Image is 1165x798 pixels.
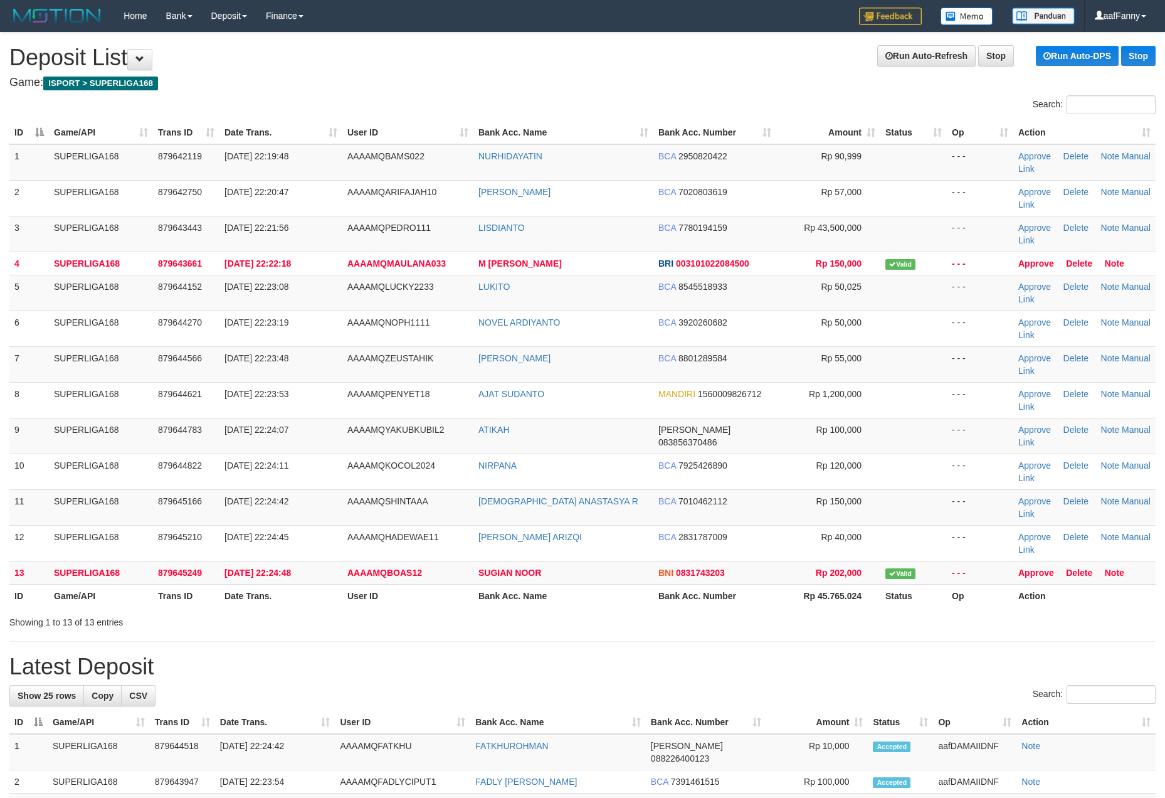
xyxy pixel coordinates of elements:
[1063,223,1089,233] a: Delete
[947,121,1013,144] th: Op: activate to sort column ascending
[1101,223,1120,233] a: Note
[1067,685,1156,704] input: Search:
[1018,460,1151,483] a: Manual Link
[1063,187,1089,197] a: Delete
[1101,532,1120,542] a: Note
[158,460,202,471] span: 879644822
[816,460,862,471] span: Rp 120,000
[947,252,1013,275] td: - - -
[478,151,542,161] a: NURHIDAYATIN
[48,711,150,734] th: Game/API: activate to sort column ascending
[678,532,727,542] span: Copy 2831787009 to clipboard
[947,561,1013,584] td: - - -
[1018,353,1151,376] a: Manual Link
[1018,496,1151,519] a: Manual Link
[1063,151,1089,161] a: Delete
[1105,258,1124,269] a: Note
[658,187,676,197] span: BCA
[1018,223,1151,245] a: Manual Link
[470,711,646,734] th: Bank Acc. Name: activate to sort column ascending
[816,568,862,578] span: Rp 202,000
[1018,389,1151,412] a: Manual Link
[478,187,551,197] a: [PERSON_NAME]
[947,346,1013,382] td: - - -
[816,258,862,269] span: Rp 150,000
[1063,425,1089,435] a: Delete
[49,180,153,216] td: SUPERLIGA168
[877,45,976,66] a: Run Auto-Refresh
[1018,282,1151,304] a: Manual Link
[9,418,49,454] td: 9
[92,691,113,701] span: Copy
[9,252,49,275] td: 4
[342,121,473,144] th: User ID: activate to sort column ascending
[224,353,288,363] span: [DATE] 22:23:48
[49,216,153,252] td: SUPERLIGA168
[947,382,1013,418] td: - - -
[215,770,335,794] td: [DATE] 22:23:54
[821,353,862,363] span: Rp 55,000
[766,734,868,770] td: Rp 10,000
[1101,187,1120,197] a: Note
[9,6,105,25] img: MOTION_logo.png
[658,496,676,506] span: BCA
[809,389,862,399] span: Rp 1,200,000
[1036,46,1119,66] a: Run Auto-DPS
[859,8,922,25] img: Feedback.jpg
[941,8,993,25] img: Button%20Memo.svg
[48,770,150,794] td: SUPERLIGA168
[885,259,915,270] span: Valid transaction
[947,489,1013,525] td: - - -
[821,187,862,197] span: Rp 57,000
[473,121,653,144] th: Bank Acc. Name: activate to sort column ascending
[678,151,727,161] span: Copy 2950820422 to clipboard
[49,382,153,418] td: SUPERLIGA168
[1021,741,1040,751] a: Note
[1018,568,1054,578] a: Approve
[658,223,676,233] span: BCA
[678,223,727,233] span: Copy 7780194159 to clipboard
[1101,460,1120,471] a: Note
[658,151,676,161] span: BCA
[158,568,202,578] span: 879645249
[49,144,153,181] td: SUPERLIGA168
[473,584,653,607] th: Bank Acc. Name
[347,389,430,399] span: AAAAMQPENYET18
[816,496,862,506] span: Rp 150,000
[335,734,470,770] td: AAAAMQFATKHU
[821,151,862,161] span: Rp 90,999
[49,346,153,382] td: SUPERLIGA168
[1018,460,1051,471] a: Approve
[224,568,291,578] span: [DATE] 22:24:48
[947,584,1013,607] th: Op
[9,180,49,216] td: 2
[776,121,880,144] th: Amount: activate to sort column ascending
[766,711,868,734] th: Amount: activate to sort column ascending
[224,317,288,327] span: [DATE] 22:23:19
[1066,258,1092,269] a: Delete
[678,353,727,363] span: Copy 8801289584 to clipboard
[9,734,48,770] td: 1
[1018,353,1051,363] a: Approve
[9,654,1156,679] h1: Latest Deposit
[224,389,288,399] span: [DATE] 22:23:53
[1105,568,1124,578] a: Note
[478,460,517,471] a: NIRPANA
[9,525,49,561] td: 12
[658,425,730,435] span: [PERSON_NAME]
[1018,532,1051,542] a: Approve
[1033,685,1156,704] label: Search:
[215,734,335,770] td: [DATE] 22:24:42
[9,275,49,311] td: 5
[821,282,862,292] span: Rp 50,025
[158,187,202,197] span: 879642750
[224,425,288,435] span: [DATE] 22:24:07
[1018,317,1051,327] a: Approve
[9,711,48,734] th: ID: activate to sort column descending
[658,460,676,471] span: BCA
[1101,496,1120,506] a: Note
[49,489,153,525] td: SUPERLIGA168
[43,77,158,90] span: ISPORT > SUPERLIGA168
[676,258,749,269] span: Copy 003101022084500 to clipboard
[83,685,122,706] a: Copy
